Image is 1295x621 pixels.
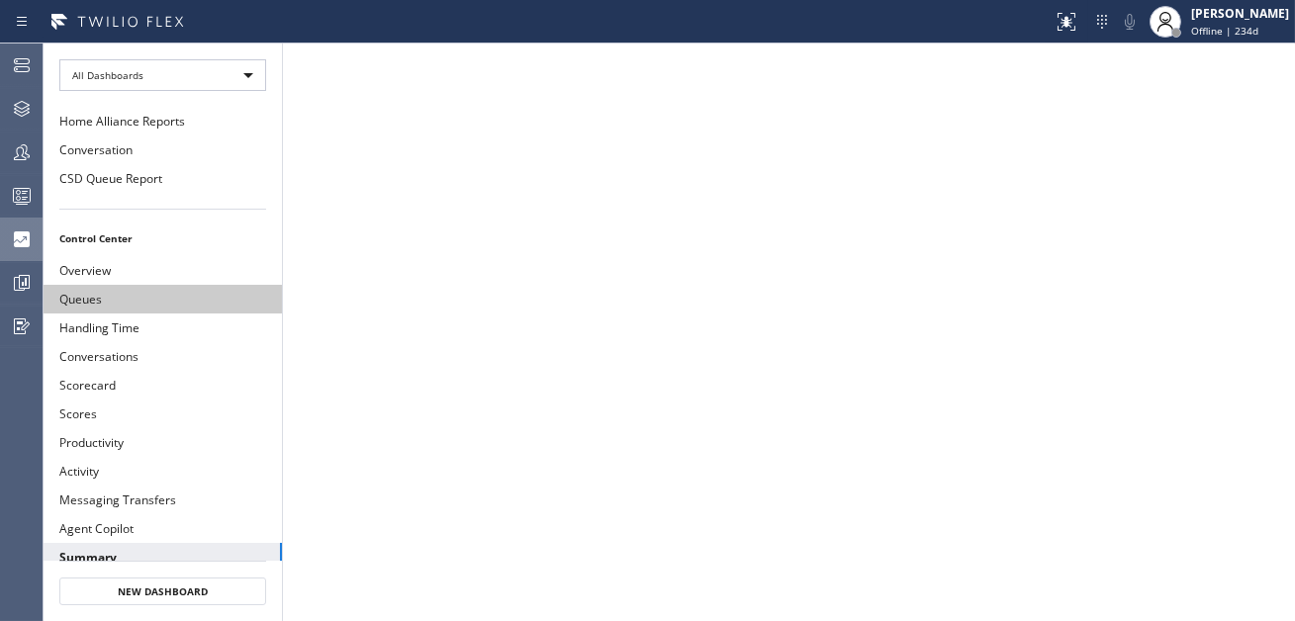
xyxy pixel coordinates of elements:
button: New Dashboard [59,577,266,605]
button: Conversation [44,135,282,164]
button: Home Alliance Reports [44,107,282,135]
button: Mute [1116,8,1144,36]
button: Queues [44,285,282,313]
button: Conversations [44,342,282,371]
button: Summary [44,543,282,572]
button: Scorecard [44,371,282,399]
div: [PERSON_NAME] [1191,5,1289,22]
button: Scores [44,399,282,428]
button: CSD Queue Report [44,164,282,193]
button: Overview [44,256,282,285]
button: Handling Time [44,313,282,342]
li: Control Center [44,225,282,251]
iframe: dashboard_9f6bb337dffe [283,44,1295,621]
div: All Dashboards [59,59,266,91]
button: Messaging Transfers [44,486,282,514]
button: Activity [44,457,282,486]
button: Productivity [44,428,282,457]
span: Offline | 234d [1191,24,1258,38]
button: Agent Copilot [44,514,282,543]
